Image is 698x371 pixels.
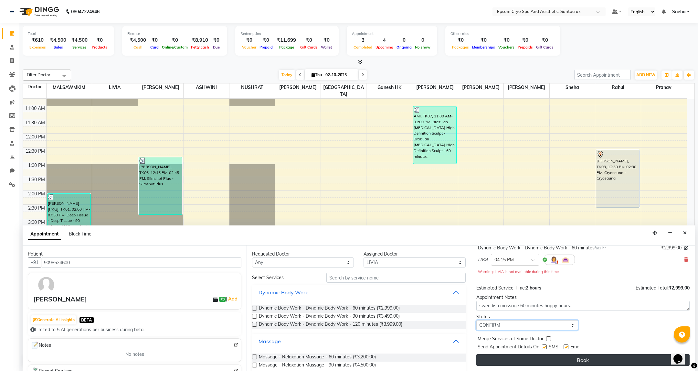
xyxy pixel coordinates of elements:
[570,344,581,352] span: Email
[364,251,465,257] div: Assigned Doctor
[471,45,497,49] span: Memberships
[319,45,333,49] span: Wallet
[127,37,149,44] div: ₹4,500
[366,83,412,92] span: Ganesh HK
[33,294,87,304] div: [PERSON_NAME]
[450,31,555,37] div: Other sales
[28,31,109,37] div: Total
[227,295,238,303] a: Add
[255,335,463,347] button: Massage
[255,287,463,298] button: Dynamic Body Work
[450,37,471,44] div: ₹0
[31,315,76,324] button: Generate AI Insights
[69,231,91,237] span: Block Time
[149,45,160,49] span: Card
[28,45,48,49] span: Expenses
[71,3,100,21] b: 08047224946
[550,256,558,264] img: Hairdresser.png
[374,37,395,44] div: 4
[160,37,189,44] div: ₹0
[352,45,374,49] span: Completed
[635,71,657,80] button: ADD NEW
[229,83,275,92] span: NUSHRAT
[27,176,46,183] div: 1:30 PM
[37,276,56,294] img: avatar
[211,37,222,44] div: ₹0
[550,83,595,92] span: Sneha
[661,245,682,251] span: ₹2,999.00
[211,45,221,49] span: Due
[31,341,51,350] span: Notes
[125,351,144,358] span: No notes
[24,105,46,112] div: 11:00 AM
[326,273,465,283] input: Search by service name
[28,37,48,44] div: ₹610
[684,246,688,250] i: Edit price
[138,83,184,92] span: [PERSON_NAME]
[71,45,88,49] span: Services
[497,45,516,49] span: Vouchers
[27,72,50,77] span: Filter Doctor
[247,274,322,281] div: Select Services
[478,269,559,274] small: Warning: LIVIA is not available during this time
[79,317,94,323] span: BETA
[504,83,549,92] span: [PERSON_NAME]
[636,72,655,77] span: ADD NEW
[321,83,366,98] span: [GEOGRAPHIC_DATA]
[476,285,526,291] span: Estimated Service Time:
[24,119,46,126] div: 11:30 AM
[252,251,354,257] div: Requested Doctor
[534,37,555,44] div: ₹0
[319,37,333,44] div: ₹0
[139,157,182,214] div: [PERSON_NAME], TK06, 12:45 PM-02:45 PM, Slimshot Plus - Slimshot Plus
[149,37,160,44] div: ₹0
[352,31,432,37] div: Appointment
[189,37,211,44] div: ₹8,910
[395,37,413,44] div: 0
[352,37,374,44] div: 3
[478,335,544,344] span: Merge Services of Same Doctor
[497,37,516,44] div: ₹0
[636,285,669,291] span: Estimated Total:
[92,83,138,92] span: LIVIA
[478,245,606,251] div: Dynamic Body Work - Dynamic Body Work - 60 minutes
[595,83,641,92] span: Rahul
[672,8,686,15] span: Sneha
[52,45,65,49] span: Sales
[299,45,319,49] span: Gift Cards
[47,83,92,92] span: MALSAWMKIM
[23,83,46,90] div: Doctor
[669,285,690,291] span: ₹2,999.00
[471,37,497,44] div: ₹0
[680,228,690,238] button: Close
[599,246,606,250] span: 2 hr
[27,219,46,226] div: 3:00 PM
[226,295,238,303] span: |
[258,37,274,44] div: ₹0
[274,37,299,44] div: ₹11,699
[641,83,687,92] span: Pranav
[259,321,402,329] span: Dynamic Body Work - Dynamic Body Work - 120 minutes (₹3,999.00)
[299,37,319,44] div: ₹0
[184,83,229,92] span: ASHWINI
[259,362,376,370] span: Massage - Relaxation Massage - 90 minutes (₹4,500.00)
[450,45,471,49] span: Packages
[671,345,692,365] iframe: chat widget
[478,256,488,263] span: LIVIA
[259,305,400,313] span: Dynamic Body Work - Dynamic Body Work - 60 minutes (₹2,999.00)
[240,37,258,44] div: ₹0
[90,45,109,49] span: Products
[69,37,90,44] div: ₹4,500
[127,31,222,37] div: Finance
[27,162,46,169] div: 1:00 PM
[259,313,400,321] span: Dynamic Body Work - Dynamic Body Work - 90 minutes (₹3,499.00)
[240,31,333,37] div: Redemption
[219,297,226,302] span: ₹0
[476,313,578,320] div: Status
[516,45,534,49] span: Prepaids
[374,45,395,49] span: Upcoming
[28,257,41,267] button: +91
[240,45,258,49] span: Voucher
[278,45,296,49] span: Package
[534,45,555,49] span: Gift Cards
